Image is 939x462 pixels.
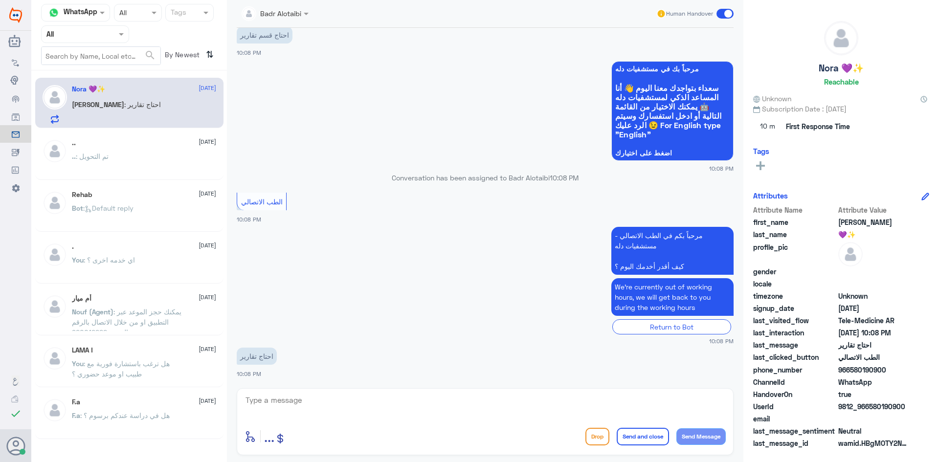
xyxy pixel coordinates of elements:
span: first_name [753,217,836,227]
span: [DATE] [199,241,216,250]
span: Subscription Date : [DATE] [753,104,929,114]
i: ⇅ [206,46,214,63]
img: defaultAdmin.png [838,242,863,266]
button: ... [264,425,274,447]
h5: Nora 💜✨ [819,63,864,74]
span: 10:08 PM [709,337,734,345]
span: null [838,279,909,289]
span: : هل في دراسة عندكم برسوم ؟ [80,411,170,419]
span: last_interaction [753,328,836,338]
span: مرحباً بك في مستشفيات دله [615,65,730,73]
span: Attribute Value [838,205,909,215]
img: whatsapp.png [46,5,61,20]
h6: Attributes [753,191,788,200]
span: You [72,256,84,264]
img: defaultAdmin.png [43,346,67,371]
span: احتاج تقارير [838,340,909,350]
span: : تم التحويل [76,152,109,160]
span: First Response Time [786,121,850,132]
button: search [144,47,156,64]
span: null [838,266,909,277]
span: search [144,49,156,61]
span: [PERSON_NAME] [72,100,124,109]
span: last_name [753,229,836,240]
span: F.a [72,411,80,419]
span: 10:08 PM [237,371,261,377]
span: الطب الاتصالي [241,198,283,206]
span: 💜✨ [838,229,909,240]
span: [DATE] [199,293,216,302]
h5: .. [72,139,76,147]
img: defaultAdmin.png [43,191,67,215]
span: null [838,414,909,424]
p: 2/9/2025, 10:08 PM [237,348,277,365]
h6: Reachable [824,77,859,86]
span: locale [753,279,836,289]
span: 10 m [753,118,782,135]
span: : يمكنك حجز الموعد عبر التطبيق او من خلال الاتصال بالرقم الموحد 920012222 [72,308,181,336]
span: email [753,414,836,424]
img: defaultAdmin.png [825,22,858,55]
h5: LAMA ! [72,346,93,354]
span: 2025-09-02T19:06:49.756Z [838,303,909,313]
span: 2 [838,377,909,387]
button: Send Message [676,428,726,445]
button: Send and close [617,428,669,445]
img: Widebot Logo [9,7,22,23]
span: wamid.HBgMOTY2NTgwMTkwOTAwFQIAEhgUM0E3RUQ3NTE4M0U2RjhEMDA4NzEA [838,438,909,448]
span: Bot [72,204,83,212]
span: Unknown [838,291,909,301]
span: سعداء بتواجدك معنا اليوم 👋 أنا المساعد الذكي لمستشفيات دله 🤖 يمكنك الاختيار من القائمة التالية أو... [615,83,730,139]
span: 2025-09-02T19:08:37.936Z [838,328,909,338]
div: Return to Bot [612,319,731,334]
span: timezone [753,291,836,301]
p: 2/9/2025, 10:08 PM [611,278,734,316]
span: last_message_sentiment [753,426,836,436]
span: 10:08 PM [237,216,261,222]
span: Tele-Medicine AR [838,315,909,326]
h5: F.a [72,398,80,406]
span: UserId [753,401,836,412]
img: defaultAdmin.png [43,294,67,319]
span: last_message [753,340,836,350]
p: Conversation has been assigned to Badr Alotaibi [237,173,734,183]
p: 2/9/2025, 10:08 PM [611,227,734,275]
span: ChannelId [753,377,836,387]
span: 10:08 PM [550,174,579,182]
h5: . [72,242,74,251]
button: Drop [585,428,609,445]
span: Human Handover [666,9,713,18]
span: 0 [838,426,909,436]
button: Avatar [6,437,25,455]
span: : احتاج تقارير [124,100,161,109]
span: You [72,359,84,368]
span: 10:08 PM [709,164,734,173]
span: Unknown [753,93,791,104]
span: profile_pic [753,242,836,264]
span: last_message_id [753,438,836,448]
span: : اي خدمه اخرى ؟ [84,256,135,264]
span: true [838,389,909,399]
span: 9812_966580190900 [838,401,909,412]
div: Tags [169,7,186,20]
span: Attribute Name [753,205,836,215]
span: [DATE] [199,137,216,146]
img: defaultAdmin.png [43,242,67,267]
span: phone_number [753,365,836,375]
h5: Nora 💜✨ [72,85,105,93]
h5: أم ميار [72,294,91,303]
p: 2/9/2025, 10:08 PM [237,26,292,44]
img: defaultAdmin.png [43,139,67,163]
span: 10:08 PM [237,49,261,56]
span: last_visited_flow [753,315,836,326]
span: HandoverOn [753,389,836,399]
img: defaultAdmin.png [43,398,67,422]
span: .. [72,152,76,160]
span: 966580190900 [838,365,909,375]
span: last_clicked_button [753,352,836,362]
span: [DATE] [199,345,216,353]
span: signup_date [753,303,836,313]
span: By Newest [161,46,202,66]
h6: Tags [753,147,769,155]
span: [DATE] [199,84,216,92]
